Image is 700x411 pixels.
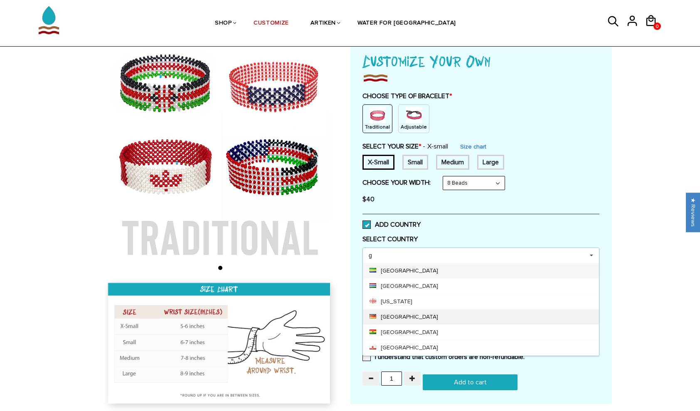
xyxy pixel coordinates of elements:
[653,22,661,30] a: 0
[362,50,599,72] h1: Customize Your Own
[362,104,392,133] div: Non String
[362,72,388,84] img: imgboder_100x.png
[365,124,390,131] p: Traditional
[362,195,375,203] span: $40
[362,220,421,229] label: ADD COUNTRY
[369,107,386,124] img: non-string.png
[363,263,599,278] div: [GEOGRAPHIC_DATA]
[401,124,427,131] p: Adjustable
[460,143,486,150] a: Size chart
[363,340,599,355] div: [GEOGRAPHIC_DATA]
[423,374,518,390] input: Add to cart
[653,21,661,32] span: 0
[363,324,599,340] div: [GEOGRAPHIC_DATA]
[215,2,232,45] a: SHOP
[254,2,289,45] a: CUSTOMIZE
[362,235,599,243] label: SELECT COUNTRY
[362,353,525,361] label: I understand that custom orders are non-refundable.
[311,2,336,45] a: ARTIKEN
[363,278,599,294] div: [GEOGRAPHIC_DATA]
[686,193,700,232] div: Click to open Judge.me floating reviews tab
[398,104,429,133] div: String
[218,266,222,270] li: Page dot 1
[362,92,599,100] label: CHOOSE TYPE OF BRACELET
[423,142,448,151] span: X-small
[357,2,456,45] a: WATER FOR [GEOGRAPHIC_DATA]
[402,155,428,170] div: 7 inches
[363,294,599,309] div: [US_STATE]
[362,142,448,151] label: SELECT YOUR SIZE
[101,33,340,272] img: Traditional_2048x2048.jpg
[362,178,431,187] label: CHOOSE YOUR WIDTH:
[436,155,469,170] div: 7.5 inches
[362,155,394,170] div: 6 inches
[363,355,599,371] div: [GEOGRAPHIC_DATA]
[363,309,599,324] div: [GEOGRAPHIC_DATA]
[406,107,422,124] img: string.PNG
[477,155,504,170] div: 8 inches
